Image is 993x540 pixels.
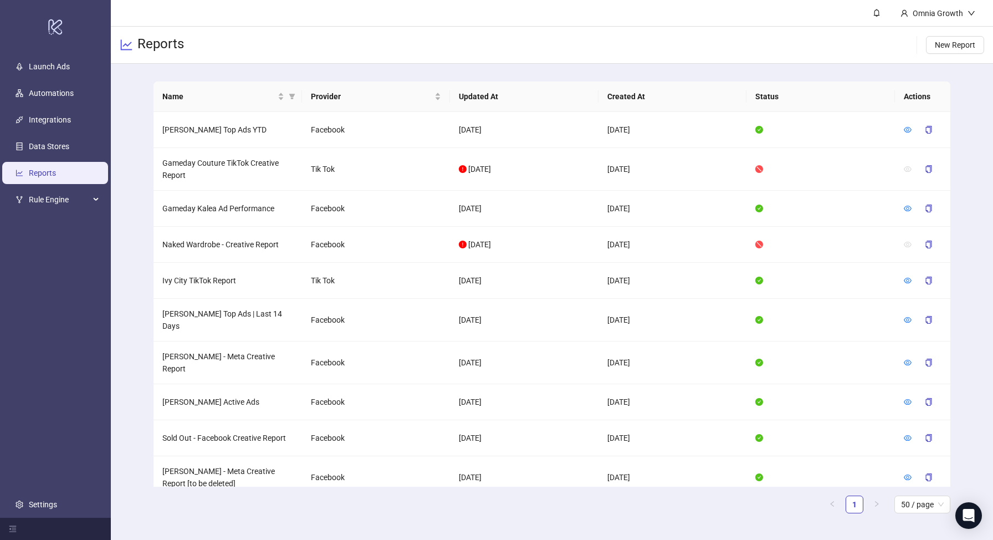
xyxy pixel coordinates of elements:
td: [DATE] [598,420,747,456]
td: Facebook [302,227,451,263]
span: right [873,501,880,507]
td: Ivy City TikTok Report [153,263,302,299]
span: 50 / page [901,496,944,513]
span: copy [925,205,933,212]
span: New Report [935,40,975,49]
td: [DATE] [450,456,598,499]
span: eye [904,359,912,366]
div: Open Intercom Messenger [955,502,982,529]
button: copy [916,354,941,371]
span: eye [904,165,912,173]
a: eye [904,204,912,213]
span: check-circle [755,434,763,442]
th: Name [153,81,302,112]
span: check-circle [755,316,763,324]
a: eye [904,276,912,285]
span: exclamation-circle [459,165,467,173]
td: [DATE] [598,299,747,342]
button: copy [916,468,941,486]
span: copy [925,359,933,366]
span: copy [925,126,933,134]
td: [PERSON_NAME] Top Ads | Last 14 Days [153,299,302,342]
th: Actions [895,81,950,112]
th: Created At [598,81,747,112]
td: [DATE] [450,342,598,384]
div: Omnia Growth [908,7,968,19]
li: Previous Page [823,496,841,513]
td: [DATE] [598,263,747,299]
h3: Reports [137,35,184,54]
td: [DATE] [598,456,747,499]
td: Facebook [302,456,451,499]
td: Facebook [302,420,451,456]
span: eye [904,241,912,248]
span: down [968,9,975,17]
span: eye [904,277,912,284]
td: Facebook [302,342,451,384]
span: eye [904,205,912,212]
td: [DATE] [450,263,598,299]
span: stop [755,241,763,248]
span: filter [289,93,295,100]
a: Reports [29,169,56,177]
span: eye [904,126,912,134]
td: [DATE] [450,191,598,227]
td: Gameday Couture TikTok Creative Report [153,148,302,191]
a: Launch Ads [29,62,70,71]
th: Status [746,81,895,112]
div: Page Size [894,496,950,513]
a: eye [904,473,912,482]
button: copy [916,236,941,253]
li: 1 [846,496,863,513]
td: [PERSON_NAME] - Meta Creative Report [153,342,302,384]
td: [DATE] [450,384,598,420]
span: bell [873,9,881,17]
button: copy [916,160,941,178]
td: [DATE] [598,148,747,191]
span: copy [925,316,933,324]
a: Settings [29,500,57,509]
td: Facebook [302,191,451,227]
td: [DATE] [598,191,747,227]
td: [DATE] [598,384,747,420]
td: [PERSON_NAME] Active Ads [153,384,302,420]
button: copy [916,272,941,289]
span: copy [925,473,933,481]
a: 1 [846,496,863,513]
button: copy [916,311,941,329]
td: Tik Tok [302,148,451,191]
a: eye [904,358,912,367]
span: filter [286,88,298,105]
span: check-circle [755,205,763,212]
td: Sold Out - Facebook Creative Report [153,420,302,456]
button: copy [916,393,941,411]
td: Facebook [302,112,451,148]
a: eye [904,125,912,134]
span: check-circle [755,277,763,284]
td: [PERSON_NAME] - Meta Creative Report [to be deleted] [153,456,302,499]
span: Name [162,90,275,103]
a: eye [904,398,912,406]
span: check-circle [755,398,763,406]
span: [DATE] [468,165,491,174]
span: check-circle [755,473,763,481]
span: Provider [311,90,433,103]
button: copy [916,200,941,217]
span: eye [904,473,912,481]
span: left [829,501,836,507]
td: Facebook [302,299,451,342]
span: line-chart [120,38,133,52]
span: check-circle [755,126,763,134]
span: exclamation-circle [459,241,467,248]
td: Gameday Kalea Ad Performance [153,191,302,227]
span: copy [925,277,933,284]
span: fork [16,196,23,203]
span: Rule Engine [29,189,90,211]
a: eye [904,434,912,442]
td: [PERSON_NAME] Top Ads YTD [153,112,302,148]
span: eye [904,316,912,324]
button: left [823,496,841,513]
a: eye [904,315,912,324]
td: [DATE] [598,112,747,148]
